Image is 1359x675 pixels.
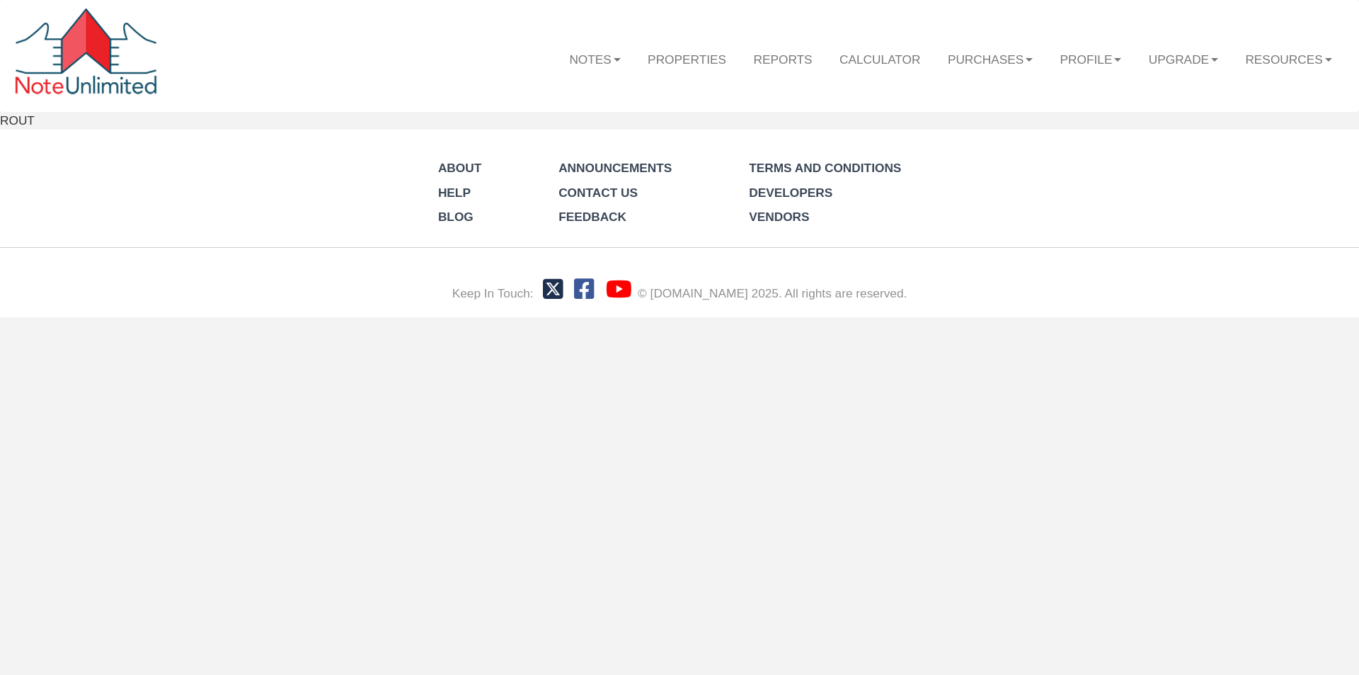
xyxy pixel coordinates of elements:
[634,38,740,79] a: Properties
[749,161,901,175] a: Terms and Conditions
[826,38,934,79] a: Calculator
[740,38,826,79] a: Reports
[558,161,672,175] a: Announcements
[749,210,809,224] a: Vendors
[1046,38,1135,79] a: Profile
[558,210,626,224] a: Feedback
[452,285,534,302] div: Keep In Touch:
[438,210,474,224] a: Blog
[1232,38,1346,79] a: Resources
[558,186,638,200] a: Contact Us
[749,186,832,200] a: Developers
[556,38,634,79] a: Notes
[438,186,471,200] a: Help
[638,285,907,302] div: © [DOMAIN_NAME] 2025. All rights are reserved.
[438,161,481,175] a: About
[934,38,1047,79] a: Purchases
[1135,38,1232,79] a: Upgrade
